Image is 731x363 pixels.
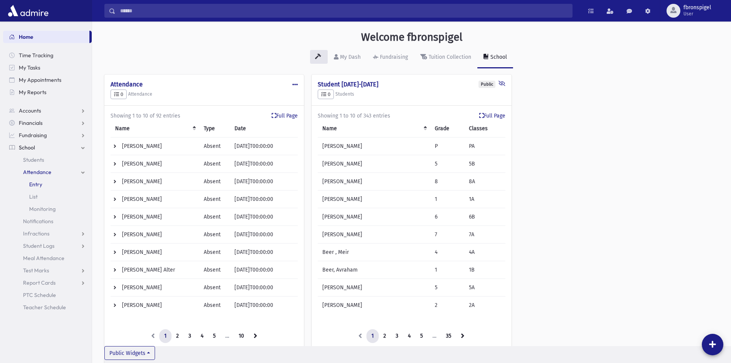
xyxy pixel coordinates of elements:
td: [DATE]T00:00:00 [230,244,298,261]
td: Absent [199,155,230,173]
div: School [489,54,507,60]
span: Entry [29,181,42,188]
h5: Students [318,90,505,99]
td: Absent [199,226,230,244]
span: Students [23,156,44,163]
td: Absent [199,297,230,314]
span: Time Tracking [19,52,53,59]
a: Notifications [3,215,92,227]
td: Absent [199,191,230,208]
th: Date [230,120,298,138]
td: 2 [430,297,464,314]
a: Meal Attendance [3,252,92,264]
span: List [29,193,38,200]
span: User [683,11,711,17]
h4: Attendance [111,81,298,88]
a: Teacher Schedule [3,301,92,313]
td: [PERSON_NAME] [318,173,430,191]
a: Monitoring [3,203,92,215]
span: Home [19,33,33,40]
a: Time Tracking [3,49,92,61]
a: List [3,191,92,203]
td: [PERSON_NAME] [318,208,430,226]
td: [DATE]T00:00:00 [230,191,298,208]
td: Absent [199,279,230,297]
span: Student Logs [23,242,54,249]
td: 5 [430,155,464,173]
td: Beer , Meir [318,244,430,261]
input: Search [116,4,572,18]
span: Report Cards [23,279,56,286]
h5: Attendance [111,90,298,99]
td: [PERSON_NAME] [111,155,199,173]
div: Fundraising [378,54,408,60]
button: Public Widgets [104,346,155,360]
img: AdmirePro [6,3,50,18]
td: 1A [464,191,505,208]
span: Test Marks [23,267,49,274]
td: [PERSON_NAME] [318,155,430,173]
a: 4 [196,329,208,343]
td: 5A [464,279,505,297]
span: 0 [114,91,123,97]
span: Infractions [23,230,50,237]
td: Absent [199,138,230,155]
span: Meal Attendance [23,255,64,262]
td: 8A [464,173,505,191]
th: Name [111,120,199,138]
span: My Appointments [19,76,61,83]
th: Grade [430,120,464,138]
div: Showing 1 to 10 of 92 entries [111,112,298,120]
td: [PERSON_NAME] [111,173,199,191]
td: PA [464,138,505,155]
td: 5 [430,279,464,297]
td: Absent [199,261,230,279]
td: Absent [199,208,230,226]
td: 1 [430,191,464,208]
td: [PERSON_NAME] [318,138,430,155]
a: Accounts [3,104,92,117]
td: P [430,138,464,155]
td: [PERSON_NAME] [111,191,199,208]
a: Infractions [3,227,92,240]
th: Type [199,120,230,138]
a: Full Page [479,112,505,120]
span: Teacher Schedule [23,304,66,311]
a: Fundraising [367,47,414,68]
td: [DATE]T00:00:00 [230,173,298,191]
a: Home [3,31,89,43]
td: 8 [430,173,464,191]
td: [DATE]T00:00:00 [230,279,298,297]
td: 1B [464,261,505,279]
a: Financials [3,117,92,129]
td: [PERSON_NAME] [318,191,430,208]
span: 0 [321,91,330,97]
td: 1 [430,261,464,279]
span: fbronspigel [683,5,711,11]
span: Accounts [19,107,41,114]
span: Financials [19,119,43,126]
a: 10 [234,329,249,343]
td: [PERSON_NAME] Alter [111,261,199,279]
button: 0 [111,90,127,99]
h3: Welcome fbronspigel [361,31,462,44]
a: School [3,141,92,154]
a: Students [3,154,92,166]
td: [DATE]T00:00:00 [230,138,298,155]
a: 35 [441,329,456,343]
span: Monitoring [29,206,56,212]
td: [PERSON_NAME] [111,138,199,155]
a: 1 [159,329,172,343]
td: 4A [464,244,505,261]
span: My Reports [19,89,46,96]
th: Name [318,120,430,138]
td: 5B [464,155,505,173]
a: My Dash [328,47,367,68]
td: Beer, Avraham [318,261,430,279]
a: 5 [415,329,428,343]
h4: Student [DATE]-[DATE] [318,81,505,88]
a: Attendance [3,166,92,178]
a: PTC Schedule [3,289,92,301]
span: My Tasks [19,64,40,71]
a: Fundraising [3,129,92,141]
